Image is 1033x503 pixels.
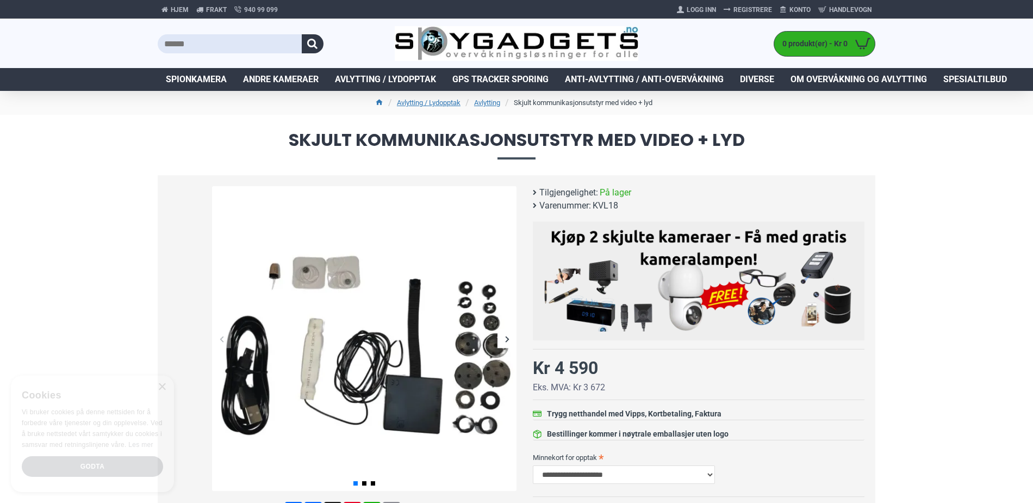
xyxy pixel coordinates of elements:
[158,131,875,159] span: Skjult kommunikasjonsutstyr med video + lyd
[673,1,720,19] a: Logg Inn
[452,73,549,86] span: GPS Tracker Sporing
[593,199,618,212] span: KVL18
[943,73,1007,86] span: Spesialtilbud
[539,186,598,199] b: Tilgjengelighet:
[327,68,444,91] a: Avlytting / Lydopptak
[774,32,875,56] a: 0 produkt(er) - Kr 0
[557,68,732,91] a: Anti-avlytting / Anti-overvåkning
[547,428,729,440] div: Bestillinger kommer i nøytrale emballasjer uten logo
[547,408,721,420] div: Trygg netthandel med Vipps, Kortbetaling, Faktura
[171,5,189,15] span: Hjem
[243,73,319,86] span: Andre kameraer
[353,481,358,486] span: Go to slide 1
[397,97,461,108] a: Avlytting / Lydopptak
[444,68,557,91] a: GPS Tracker Sporing
[22,408,163,448] span: Vi bruker cookies på denne nettsiden for å forbedre våre tjenester og din opplevelse. Ved å bruke...
[212,186,516,491] img: Skjult kamera med ørepropp - Spygadgets.no
[395,26,639,62] img: SpyGadgets.no
[206,5,227,15] span: Frakt
[789,5,811,15] span: Konto
[497,329,516,348] div: Next slide
[829,5,872,15] span: Handlevogn
[687,5,716,15] span: Logg Inn
[158,68,235,91] a: Spionkamera
[740,73,774,86] span: Diverse
[935,68,1015,91] a: Spesialtilbud
[158,383,166,391] div: Close
[166,73,227,86] span: Spionkamera
[600,186,631,199] span: På lager
[774,38,850,50] span: 0 produkt(er) - Kr 0
[732,68,782,91] a: Diverse
[244,5,278,15] span: 940 99 099
[814,1,875,19] a: Handlevogn
[539,199,591,212] b: Varenummer:
[235,68,327,91] a: Andre kameraer
[533,355,598,381] div: Kr 4 590
[733,5,772,15] span: Registrere
[565,73,724,86] span: Anti-avlytting / Anti-overvåkning
[335,73,436,86] span: Avlytting / Lydopptak
[541,227,856,332] img: Kjøp 2 skjulte kameraer – Få med gratis kameralampe!
[362,481,366,486] span: Go to slide 2
[720,1,776,19] a: Registrere
[782,68,935,91] a: Om overvåkning og avlytting
[22,384,156,407] div: Cookies
[22,456,163,477] div: Godta
[533,449,864,466] label: Minnekort for opptak
[791,73,927,86] span: Om overvåkning og avlytting
[212,329,231,348] div: Previous slide
[128,441,153,449] a: Les mer, opens a new window
[776,1,814,19] a: Konto
[371,481,375,486] span: Go to slide 3
[474,97,500,108] a: Avlytting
